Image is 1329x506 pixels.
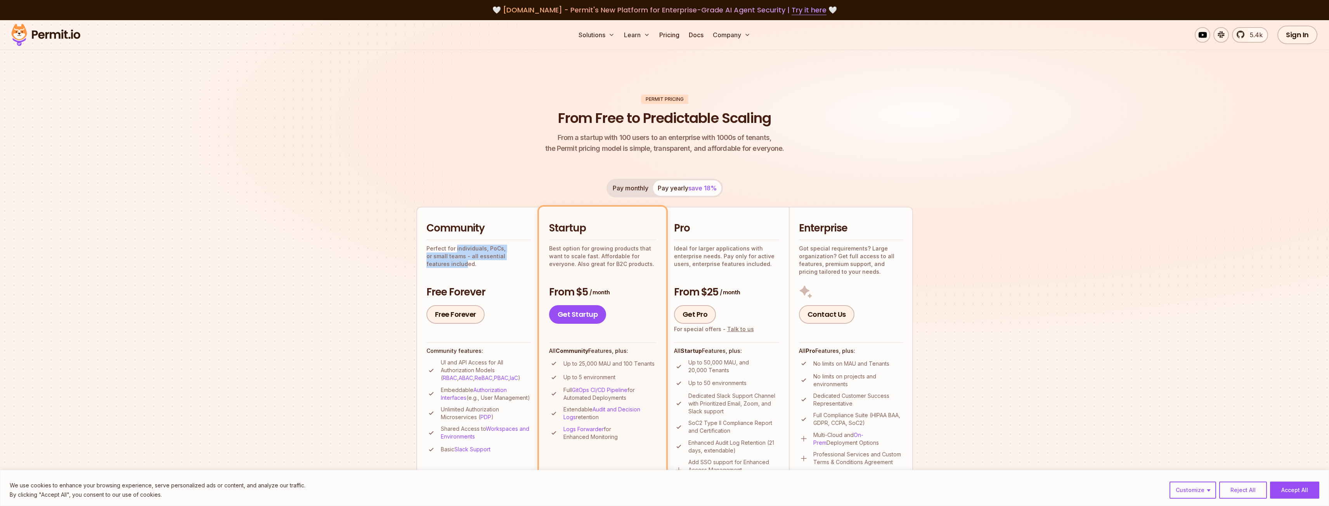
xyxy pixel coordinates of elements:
[510,375,518,381] a: IaC
[656,27,683,43] a: Pricing
[10,490,305,499] p: By clicking "Accept All", you consent to our use of cookies.
[799,305,854,324] a: Contact Us
[621,27,653,43] button: Learn
[806,347,815,354] strong: Pro
[558,109,771,128] h1: From Free to Predictable Scaling
[549,347,656,355] h4: All Features, plus:
[1270,482,1319,499] button: Accept All
[563,425,656,441] p: for Enhanced Monitoring
[1277,26,1317,44] a: Sign In
[556,347,588,354] strong: Community
[426,347,531,355] h4: Community features:
[799,245,903,276] p: Got special requirements? Large organization? Get full access to all features, premium support, a...
[563,406,640,420] a: Audit and Decision Logs
[792,5,827,15] a: Try it here
[19,5,1310,16] div: 🤍 🤍
[688,458,780,482] p: Add SSO support for Enhanced Access Management (additional cost)
[549,245,656,268] p: Best option for growing products that want to scale fast. Affordable for everyone. Also great for...
[426,221,531,235] h2: Community
[813,373,903,388] p: No limits on projects and environments
[441,406,531,421] p: Unlimited Authorization Microservices ( )
[441,446,490,453] p: Basic
[1170,482,1216,499] button: Customize
[1245,30,1263,40] span: 5.4k
[563,360,655,368] p: Up to 25,000 MAU and 100 Tenants
[426,245,531,268] p: Perfect for individuals, PoCs, or small teams - all essential features included.
[545,132,784,154] p: the Permit pricing model is simple, transparent, and affordable for everyone.
[549,305,606,324] a: Get Startup
[674,347,780,355] h4: All Features, plus:
[688,419,780,435] p: SoC2 Type II Compliance Report and Certification
[688,392,780,415] p: Dedicated Slack Support Channel with Prioritized Email, Zoom, and Slack support
[727,326,754,332] a: Talk to us
[813,451,903,466] p: Professional Services and Custom Terms & Conditions Agreement
[813,432,863,446] a: On-Prem
[549,285,656,299] h3: From $5
[608,180,653,196] button: Pay monthly
[799,221,903,235] h2: Enterprise
[674,221,780,235] h2: Pro
[813,431,903,447] p: Multi-Cloud and Deployment Options
[641,95,688,104] div: Permit Pricing
[688,359,780,374] p: Up to 50,000 MAU, and 20,000 Tenants
[8,22,84,48] img: Permit logo
[563,406,656,421] p: Extendable retention
[813,411,903,427] p: Full Compliance Suite (HIPAA BAA, GDPR, CCPA, SoC2)
[563,426,604,432] a: Logs Forwarder
[813,360,889,368] p: No limits on MAU and Tenants
[686,27,707,43] a: Docs
[494,375,508,381] a: PBAC
[1232,27,1268,43] a: 5.4k
[441,359,531,382] p: UI and API Access for All Authorization Models ( , , , , )
[688,439,780,454] p: Enhanced Audit Log Retention (21 days, extendable)
[441,425,531,440] p: Shared Access to
[545,132,784,143] span: From a startup with 100 users to an enterprise with 1000s of tenants,
[710,27,754,43] button: Company
[426,285,531,299] h3: Free Forever
[480,414,491,420] a: PDP
[475,375,492,381] a: ReBAC
[563,386,656,402] p: Full for Automated Deployments
[674,245,780,268] p: Ideal for larger applications with enterprise needs. Pay only for active users, enterprise featur...
[1219,482,1267,499] button: Reject All
[575,27,618,43] button: Solutions
[459,375,473,381] a: ABAC
[441,386,531,402] p: Embeddable (e.g., User Management)
[549,221,656,235] h2: Startup
[426,305,485,324] a: Free Forever
[454,446,490,452] a: Slack Support
[589,288,610,296] span: / month
[572,387,627,393] a: GitOps CI/CD Pipeline
[681,347,702,354] strong: Startup
[443,375,457,381] a: RBAC
[674,325,754,333] div: For special offers -
[688,379,747,387] p: Up to 50 environments
[813,392,903,408] p: Dedicated Customer Success Representative
[10,481,305,490] p: We use cookies to enhance your browsing experience, serve personalized ads or content, and analyz...
[720,288,740,296] span: / month
[674,305,716,324] a: Get Pro
[563,373,615,381] p: Up to 5 environment
[441,387,507,401] a: Authorization Interfaces
[503,5,827,15] span: [DOMAIN_NAME] - Permit's New Platform for Enterprise-Grade AI Agent Security |
[799,347,903,355] h4: All Features, plus:
[674,285,780,299] h3: From $25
